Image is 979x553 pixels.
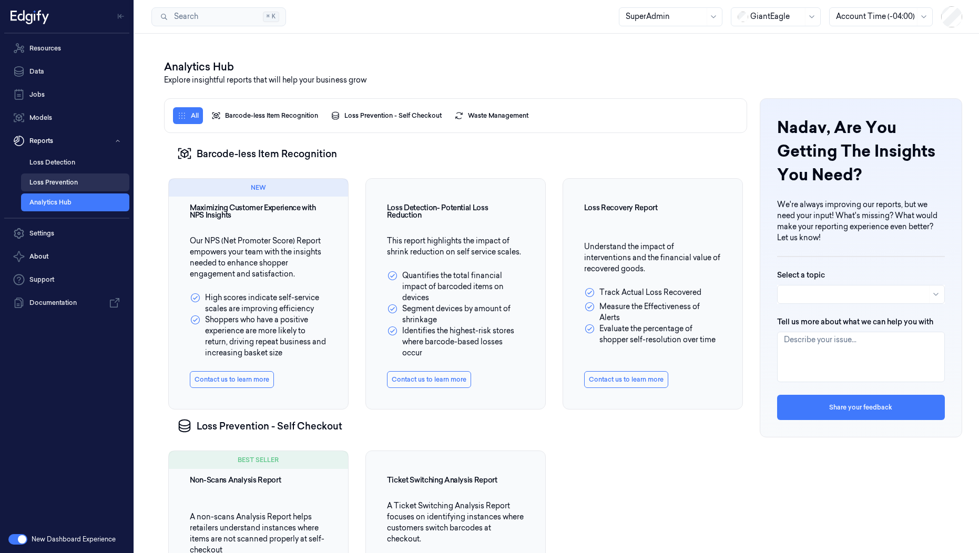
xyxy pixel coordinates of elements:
button: Contact us to learn more [584,371,668,388]
button: About [4,246,129,267]
div: Loss Recovery Report [584,204,721,211]
button: Barcode-less Item Recognition [207,107,322,124]
a: Data [4,61,129,82]
a: Loss Detection [21,153,129,171]
p: We're always improving our reports, but we need your input! What's missing? What would make your ... [777,199,945,232]
a: Loss Prevention [21,173,129,191]
a: Settings [4,223,129,244]
div: Segment devices by amount of shrinkage [387,303,524,325]
div: Barcode-less Item Recognition [164,133,747,174]
div: Quantifies the total financial impact of barcoded items on devices [387,270,524,303]
button: Reports [4,130,129,151]
button: Search⌘K [151,7,286,26]
div: Non-Scans Analysis Report [190,476,327,484]
div: Ticket Switching Analysis Report [387,476,524,484]
div: Measure the Effectiveness of Alerts [584,301,721,323]
button: Toggle Navigation [113,8,129,25]
div: Loss Prevention - Self Checkout [164,405,747,446]
div: Shoppers who have a positive experience are more likely to return, driving repeat business and in... [190,314,327,359]
div: NEW [169,179,348,197]
p: Let us know! [777,232,945,243]
a: Documentation [4,292,129,313]
a: Resources [4,38,129,59]
button: All [173,107,203,124]
button: Contact us to learn more [190,371,274,388]
a: Jobs [4,84,129,105]
a: Models [4,107,129,128]
button: Share your feedback [777,395,945,420]
div: Nadav , Are you getting the insights you need? [777,116,945,187]
a: Support [4,269,129,290]
p: Explore insightful reports that will help your business grow [164,75,950,86]
div: Understand the impact of interventions and the financial value of recovered goods. [584,241,721,345]
div: Our NPS (Net Promoter Score) Report empowers your team with the insights needed to enhance shoppe... [190,235,327,359]
div: High scores indicate self-service scales are improving efficiency [190,292,327,314]
div: BEST SELLER [169,451,348,469]
a: Analytics Hub [21,193,129,211]
button: Contact us to learn more [387,371,471,388]
div: Track Actual Loss Recovered [584,287,701,298]
label: Tell us more about what we can help you with [777,316,933,327]
div: Maximizing Customer Experience with NPS Insights [190,204,327,219]
span: Search [170,11,198,22]
div: Evaluate the percentage of shopper self-resolution over time [584,323,721,345]
button: Loss Prevention - Self Checkout [327,107,446,124]
button: Waste Management [450,107,533,124]
div: This report highlights the impact of shrink reduction on self service scales. [387,235,524,359]
div: Loss Detection- Potential Loss Reduction [387,204,524,219]
label: Select a topic [777,270,825,280]
div: Analytics Hub [164,59,950,75]
div: Identifies the highest-risk stores where barcode-based losses occur [387,325,524,359]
